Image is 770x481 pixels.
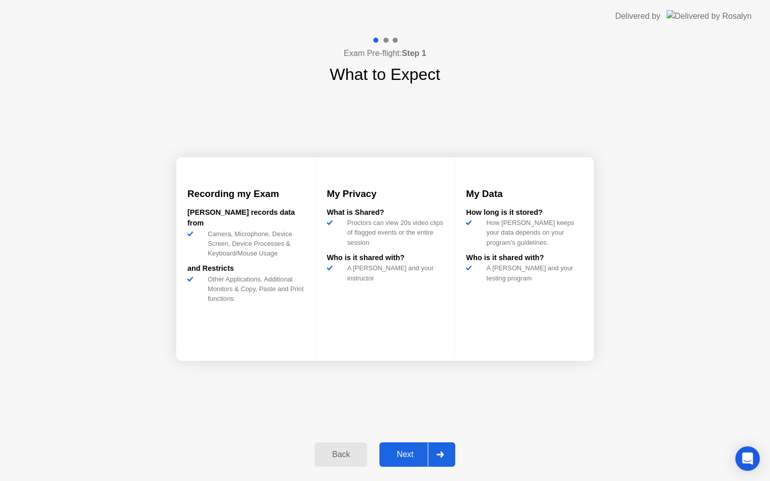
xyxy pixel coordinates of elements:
div: A [PERSON_NAME] and your testing program [482,263,583,282]
div: Other Applications, Additional Monitors & Copy, Paste and Print functions [204,274,304,304]
div: and Restricts [187,263,304,274]
div: How long is it stored? [466,207,583,218]
div: How [PERSON_NAME] keeps your data depends on your program’s guidelines. [482,218,583,247]
div: Delivered by [615,10,661,22]
button: Next [379,442,455,467]
h3: My Privacy [327,187,444,201]
div: Open Intercom Messenger [735,446,760,471]
button: Back [315,442,367,467]
h4: Exam Pre-flight: [344,47,426,60]
div: [PERSON_NAME] records data from [187,207,304,229]
div: Next [382,450,428,459]
h3: Recording my Exam [187,187,304,201]
b: Step 1 [402,49,426,58]
h3: My Data [466,187,583,201]
div: Proctors can view 20s video clips of flagged events or the entire session [343,218,444,247]
div: Who is it shared with? [466,252,583,264]
img: Delivered by Rosalyn [667,10,752,22]
div: What is Shared? [327,207,444,218]
div: Camera, Microphone, Device Screen, Device Processes & Keyboard/Mouse Usage [204,229,304,259]
h1: What to Expect [330,62,441,87]
div: Back [318,450,364,459]
div: A [PERSON_NAME] and your instructor [343,263,444,282]
div: Who is it shared with? [327,252,444,264]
